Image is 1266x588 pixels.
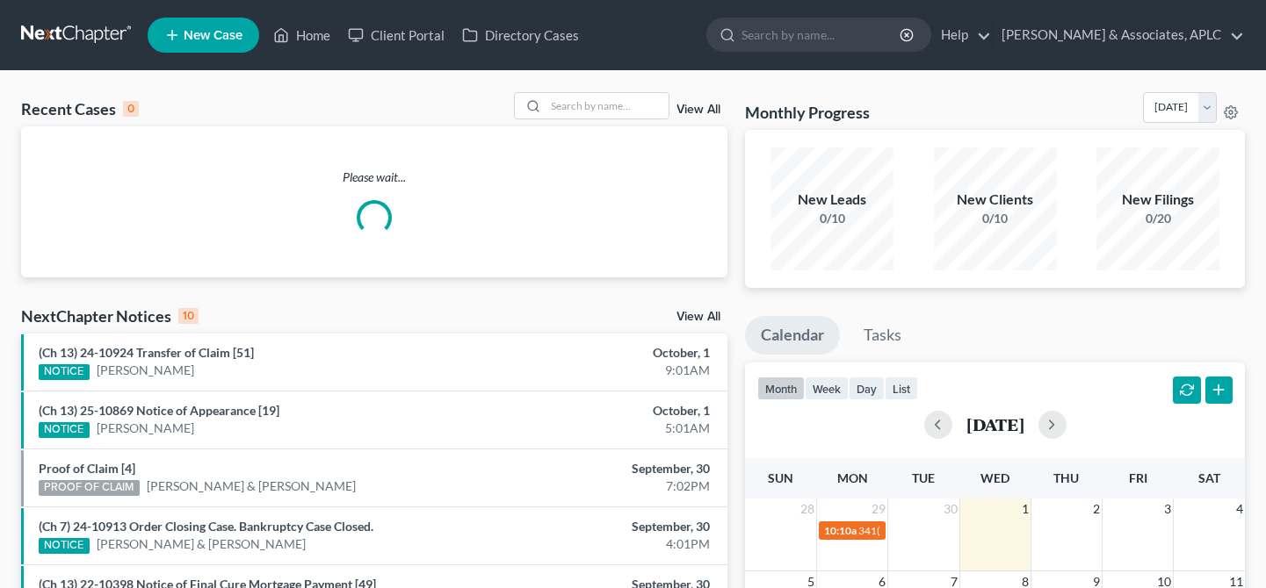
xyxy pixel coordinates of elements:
[1096,210,1219,227] div: 0/20
[858,524,1028,537] span: 341(a) meeting for [PERSON_NAME]
[870,498,887,520] span: 29
[21,305,199,326] div: NextChapter Notices
[123,101,139,117] div: 0
[770,210,893,227] div: 0/10
[1234,498,1245,520] span: 4
[676,311,720,323] a: View All
[805,376,849,400] button: week
[264,19,339,51] a: Home
[1096,190,1219,210] div: New Filings
[799,498,816,520] span: 28
[498,460,710,477] div: September, 30
[498,402,710,419] div: October, 1
[885,376,918,400] button: list
[1053,470,1079,485] span: Thu
[745,316,840,355] a: Calendar
[934,190,1057,210] div: New Clients
[546,93,669,118] input: Search by name...
[1091,498,1102,520] span: 2
[498,477,710,495] div: 7:02PM
[39,403,279,418] a: (Ch 13) 25-10869 Notice of Appearance [19]
[768,470,793,485] span: Sun
[21,98,139,119] div: Recent Cases
[1020,498,1031,520] span: 1
[770,190,893,210] div: New Leads
[97,535,306,553] a: [PERSON_NAME] & [PERSON_NAME]
[97,362,194,379] a: [PERSON_NAME]
[39,480,140,496] div: PROOF OF CLAIM
[824,524,857,537] span: 10:10a
[39,461,135,476] a: Proof of Claim [4]
[184,29,242,42] span: New Case
[21,169,727,186] p: Please wait...
[1129,470,1147,485] span: Fri
[498,362,710,379] div: 9:01AM
[848,316,917,355] a: Tasks
[980,470,1009,485] span: Wed
[757,376,805,400] button: month
[932,19,991,51] a: Help
[498,344,710,362] div: October, 1
[39,364,90,380] div: NOTICE
[993,19,1244,51] a: [PERSON_NAME] & Associates, APLC
[942,498,959,520] span: 30
[39,538,90,554] div: NOTICE
[498,419,710,437] div: 5:01AM
[966,415,1024,434] h2: [DATE]
[934,210,1057,227] div: 0/10
[849,376,885,400] button: day
[39,422,90,438] div: NOTICE
[912,470,935,485] span: Tue
[745,102,870,123] h3: Monthly Progress
[339,19,453,51] a: Client Portal
[498,535,710,553] div: 4:01PM
[1198,470,1220,485] span: Sat
[178,308,199,324] div: 10
[1162,498,1173,520] span: 3
[39,345,254,360] a: (Ch 13) 24-10924 Transfer of Claim [51]
[147,477,356,495] a: [PERSON_NAME] & [PERSON_NAME]
[676,104,720,116] a: View All
[742,18,902,51] input: Search by name...
[97,419,194,437] a: [PERSON_NAME]
[498,518,710,535] div: September, 30
[453,19,588,51] a: Directory Cases
[39,519,373,534] a: (Ch 7) 24-10913 Order Closing Case. Bankruptcy Case Closed.
[837,470,868,485] span: Mon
